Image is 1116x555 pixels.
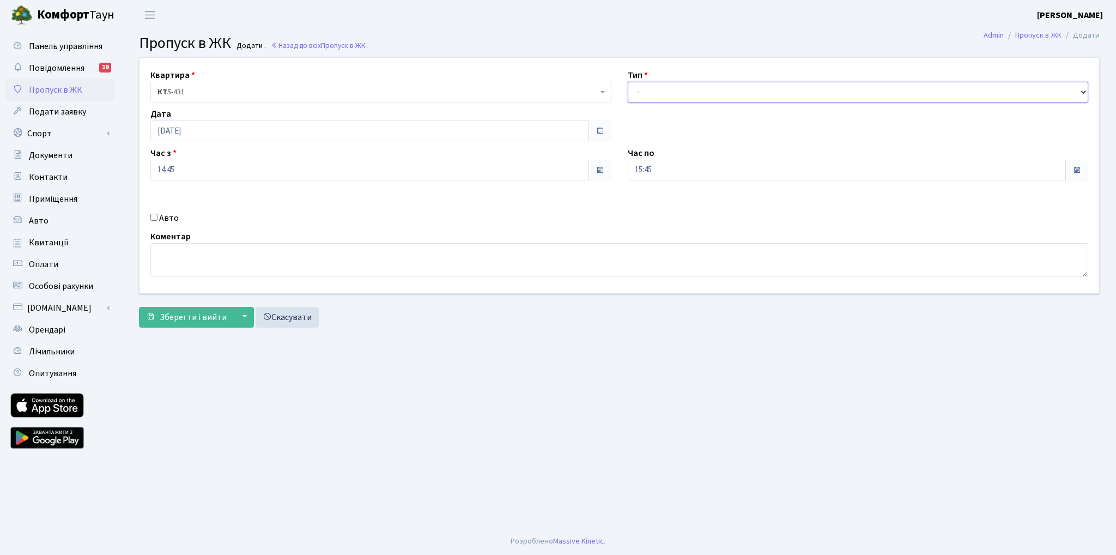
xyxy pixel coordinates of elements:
[160,311,227,323] span: Зберегти і вийти
[5,254,114,275] a: Оплати
[5,35,114,57] a: Панель управління
[150,69,195,82] label: Квартира
[628,147,654,160] label: Час по
[150,82,611,102] span: <b>КТ</b>&nbsp;&nbsp;&nbsp;&nbsp;5-431
[1037,9,1103,22] a: [PERSON_NAME]
[5,79,114,101] a: Пропуск в ЖК
[5,210,114,232] a: Авто
[5,363,114,384] a: Опитування
[1015,29,1062,41] a: Пропуск в ЖК
[29,84,82,96] span: Пропуск в ЖК
[139,32,231,54] span: Пропуск в ЖК
[139,307,234,328] button: Зберегти і вийти
[29,237,69,249] span: Квитанції
[5,188,114,210] a: Приміщення
[29,193,77,205] span: Приміщення
[29,215,48,227] span: Авто
[553,535,604,547] a: Massive Kinetic
[256,307,319,328] a: Скасувати
[29,106,86,118] span: Подати заявку
[150,230,191,243] label: Коментар
[1062,29,1100,41] li: Додати
[29,280,93,292] span: Особові рахунки
[234,41,266,51] small: Додати .
[321,40,366,51] span: Пропуск в ЖК
[29,367,76,379] span: Опитування
[5,297,114,319] a: [DOMAIN_NAME]
[271,40,366,51] a: Назад до всіхПропуск в ЖК
[5,275,114,297] a: Особові рахунки
[136,6,163,24] button: Переключити навігацію
[29,149,72,161] span: Документи
[157,87,598,98] span: <b>КТ</b>&nbsp;&nbsp;&nbsp;&nbsp;5-431
[37,6,114,25] span: Таун
[150,147,177,160] label: Час з
[29,346,75,358] span: Лічильники
[5,57,114,79] a: Повідомлення19
[29,324,65,336] span: Орендарі
[1037,9,1103,21] b: [PERSON_NAME]
[99,63,111,73] div: 19
[511,535,605,547] div: Розроблено .
[29,40,102,52] span: Панель управління
[159,212,179,225] label: Авто
[29,258,58,270] span: Оплати
[5,144,114,166] a: Документи
[984,29,1004,41] a: Admin
[5,232,114,254] a: Квитанції
[5,341,114,363] a: Лічильники
[5,166,114,188] a: Контакти
[967,24,1116,47] nav: breadcrumb
[157,87,167,98] b: КТ
[11,4,33,26] img: logo.png
[5,319,114,341] a: Орендарі
[29,171,68,183] span: Контакти
[5,123,114,144] a: Спорт
[150,107,171,120] label: Дата
[5,101,114,123] a: Подати заявку
[628,69,648,82] label: Тип
[29,62,84,74] span: Повідомлення
[37,6,89,23] b: Комфорт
